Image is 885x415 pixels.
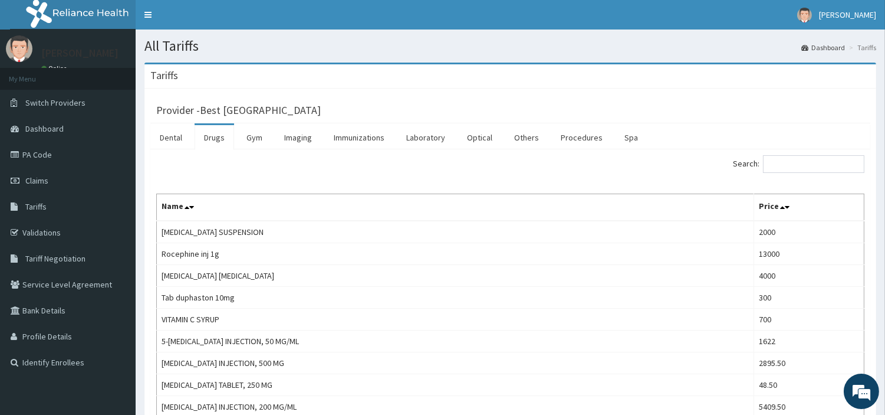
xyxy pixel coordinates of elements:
[397,125,455,150] a: Laboratory
[68,129,163,249] span: We're online!
[157,331,754,352] td: 5-[MEDICAL_DATA] INJECTION, 50 MG/ML
[157,243,754,265] td: Rocephine inj 1g
[754,331,864,352] td: 1622
[754,243,864,265] td: 13000
[754,374,864,396] td: 48.50
[615,125,647,150] a: Spa
[237,125,272,150] a: Gym
[61,66,198,81] div: Chat with us now
[195,125,234,150] a: Drugs
[150,125,192,150] a: Dental
[6,284,225,325] textarea: Type your message and hit 'Enter'
[150,70,178,81] h3: Tariffs
[763,155,864,173] input: Search:
[25,97,85,108] span: Switch Providers
[157,309,754,331] td: VITAMIN C SYRUP
[551,125,612,150] a: Procedures
[156,105,321,116] h3: Provider - Best [GEOGRAPHIC_DATA]
[754,265,864,287] td: 4000
[275,125,321,150] a: Imaging
[25,175,48,186] span: Claims
[505,125,548,150] a: Others
[797,8,812,22] img: User Image
[157,265,754,287] td: [MEDICAL_DATA] [MEDICAL_DATA]
[157,287,754,309] td: Tab duphaston 10mg
[41,64,70,73] a: Online
[819,9,876,20] span: [PERSON_NAME]
[41,48,119,58] p: [PERSON_NAME]
[754,309,864,331] td: 700
[25,201,47,212] span: Tariffs
[144,38,876,54] h1: All Tariffs
[25,253,85,264] span: Tariff Negotiation
[157,221,754,243] td: [MEDICAL_DATA] SUSPENSION
[801,43,845,53] a: Dashboard
[6,35,32,62] img: User Image
[754,352,864,374] td: 2895.50
[22,59,48,89] img: d_794563401_company_1708531726252_794563401
[157,352,754,374] td: [MEDICAL_DATA] INJECTION, 500 MG
[458,125,502,150] a: Optical
[754,221,864,243] td: 2000
[324,125,394,150] a: Immunizations
[754,194,864,221] th: Price
[157,374,754,396] td: [MEDICAL_DATA] TABLET, 250 MG
[754,287,864,309] td: 300
[25,123,64,134] span: Dashboard
[193,6,222,34] div: Minimize live chat window
[157,194,754,221] th: Name
[846,43,876,53] li: Tariffs
[733,155,864,173] label: Search:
